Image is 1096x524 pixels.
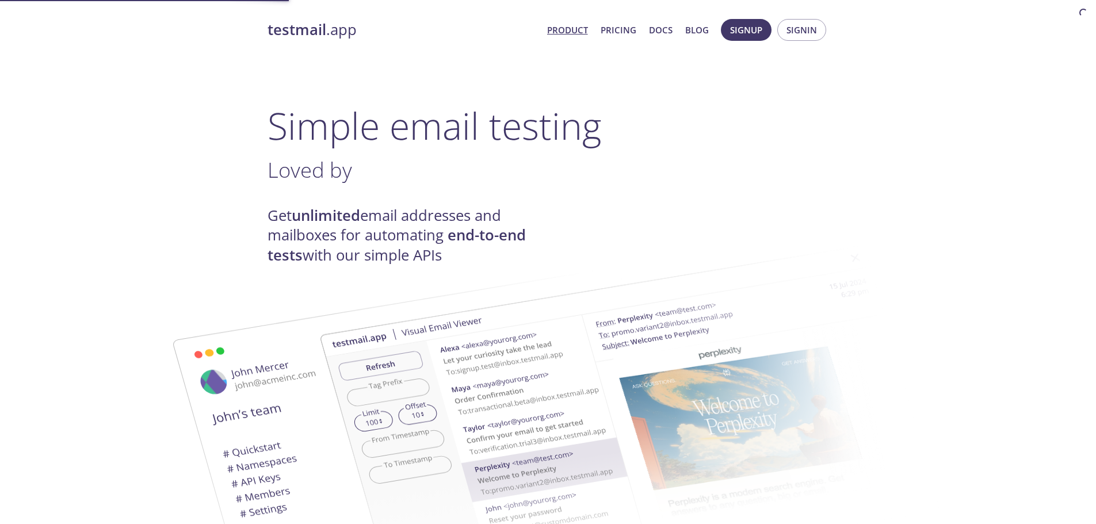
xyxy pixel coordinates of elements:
[268,20,538,40] a: testmail.app
[786,22,817,37] span: Signin
[649,22,673,37] a: Docs
[601,22,636,37] a: Pricing
[268,20,326,40] strong: testmail
[777,19,826,41] button: Signin
[268,206,548,265] h4: Get email addresses and mailboxes for automating with our simple APIs
[685,22,709,37] a: Blog
[730,22,762,37] span: Signup
[721,19,772,41] button: Signup
[268,155,352,184] span: Loved by
[292,205,360,225] strong: unlimited
[547,22,588,37] a: Product
[268,225,526,265] strong: end-to-end tests
[268,104,829,148] h1: Simple email testing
